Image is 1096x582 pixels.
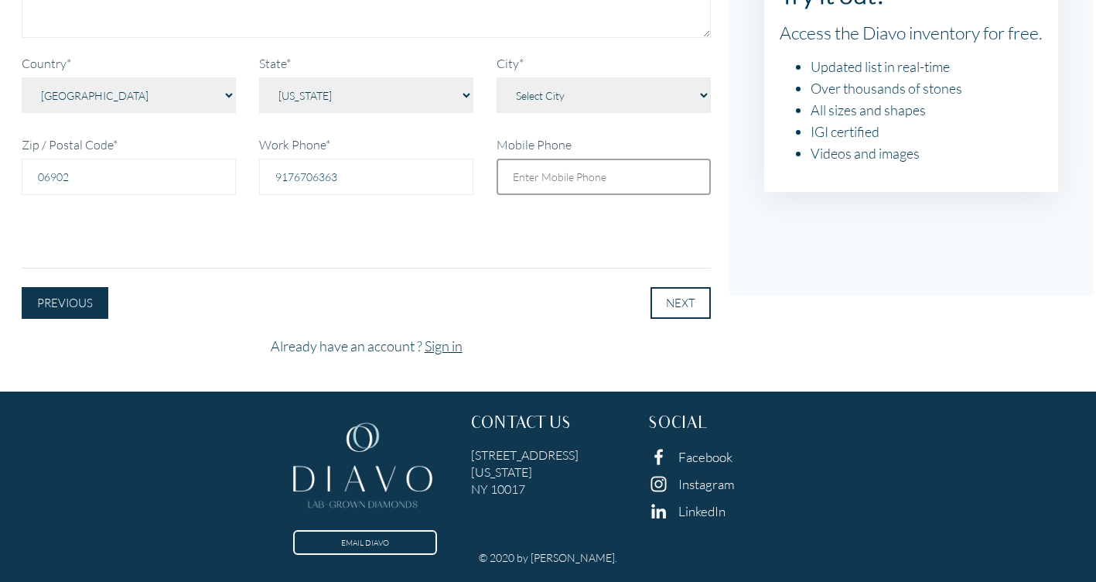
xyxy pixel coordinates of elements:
a: LinkedIn [678,503,726,519]
button: PREVIOUS [22,287,108,319]
a: Sign in [425,337,463,354]
input: Enter Work Phone [259,159,473,195]
label: Mobile Phone [497,137,572,152]
iframe: Drift Widget Chat Window [777,344,1087,514]
label: Work Phone* [259,137,330,152]
h5: [STREET_ADDRESS] [US_STATE] NY 10017 [471,447,626,498]
h3: CONTACT US [471,416,626,434]
input: Enter Mobile Phone [497,159,711,195]
img: linkedin [648,501,669,522]
label: City* [497,56,524,70]
h3: SOCIAL [648,416,803,434]
a: EMAIL DIAVO [293,530,437,555]
input: Enter Zip / Postal Code [22,159,236,195]
button: NEXT [650,287,711,319]
h2: Access the Diavo inventory for free. [780,22,1043,43]
li: Over thousands of stones [811,77,1043,99]
img: footer-logo [293,416,432,520]
img: facebook [648,447,669,467]
li: Videos and images [811,142,1043,164]
iframe: Drift Widget Chat Controller [1019,505,1077,563]
h6: © 2020 by [PERSON_NAME]. [479,551,617,564]
li: Updated list in real-time [811,56,1043,77]
img: instagram [648,474,669,495]
li: All sizes and shapes [811,99,1043,121]
label: Country* [22,56,71,70]
a: Instagram [678,476,735,492]
h4: Already have an account ? [22,337,711,354]
a: Facebook [678,449,732,465]
label: State* [259,56,291,70]
label: Zip / Postal Code* [22,137,118,152]
li: IGI certified [811,121,1043,142]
